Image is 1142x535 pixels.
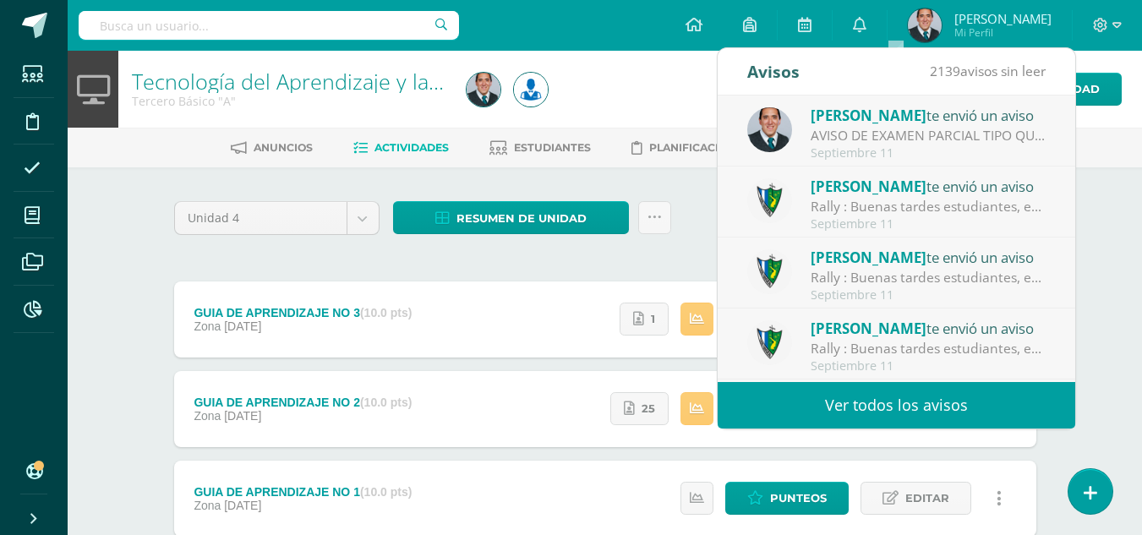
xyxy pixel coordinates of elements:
span: Punteos [770,483,827,514]
span: Actividades [374,141,449,154]
span: [PERSON_NAME] [811,248,926,267]
span: Zona [194,499,221,512]
img: 9f174a157161b4ddbe12118a61fed988.png [747,178,792,223]
a: Ver todos los avisos [718,382,1075,429]
a: 1 [620,303,669,336]
input: Busca un usuario... [79,11,459,40]
span: [DATE] [224,499,261,512]
span: [DATE] [224,409,261,423]
a: Unidad 4 [175,202,379,234]
strong: (10.0 pts) [360,306,412,319]
span: 25 [642,393,655,424]
h1: Tecnología del Aprendizaje y la Comunicación (TIC) [132,69,446,93]
span: Actividad [1035,74,1100,105]
div: Rally : Buenas tardes estudiantes, es un gusto saludarlos. Por este medio se informa que los jóve... [811,197,1046,216]
div: Tercero Básico 'A' [132,93,446,109]
a: Resumen de unidad [393,201,629,234]
a: Actividades [353,134,449,161]
span: Estudiantes [514,141,591,154]
span: Unidad 4 [188,202,334,234]
div: Septiembre 11 [811,359,1046,374]
span: [PERSON_NAME] [811,106,926,125]
a: 25 [610,392,669,425]
span: [PERSON_NAME] [954,10,1052,27]
span: Zona [194,319,221,333]
img: a9976b1cad2e56b1ca6362e8fabb9e16.png [908,8,942,42]
div: te envió un aviso [811,246,1046,268]
div: AVISO DE EXAMEN PARCIAL TIPO QUIZIZZ 12 DE SEPTIEMBRE 4TO B DISEÑO TICS: Buenas tardes Estimados ... [811,126,1046,145]
span: Resumen de unidad [456,203,587,234]
strong: (10.0 pts) [360,485,412,499]
img: 9f174a157161b4ddbe12118a61fed988.png [747,249,792,294]
span: 2139 [930,62,960,80]
div: Rally : Buenas tardes estudiantes, es un gusto saludarlos. Por este medio se informa que los jóve... [811,268,1046,287]
img: da59f6ea21f93948affb263ca1346426.png [514,73,548,106]
div: Septiembre 11 [811,288,1046,303]
div: GUIA DE APRENDIZAJE NO 3 [194,306,412,319]
span: 1 [651,303,655,335]
a: Estudiantes [489,134,591,161]
div: GUIA DE APRENDIZAJE NO 2 [194,396,412,409]
div: te envió un aviso [811,317,1046,339]
span: avisos sin leer [930,62,1046,80]
span: Planificación [649,141,735,154]
div: Septiembre 11 [811,217,1046,232]
a: Anuncios [231,134,313,161]
strong: (10.0 pts) [360,396,412,409]
a: Planificación [631,134,735,161]
div: Avisos [747,48,800,95]
span: Zona [194,409,221,423]
span: Mi Perfil [954,25,1052,40]
div: te envió un aviso [811,175,1046,197]
span: [PERSON_NAME] [811,319,926,338]
span: [DATE] [224,319,261,333]
div: Septiembre 11 [811,146,1046,161]
img: 9f174a157161b4ddbe12118a61fed988.png [747,320,792,365]
img: a9976b1cad2e56b1ca6362e8fabb9e16.png [467,73,500,106]
div: GUIA DE APRENDIZAJE NO 1 [194,485,412,499]
span: Anuncios [254,141,313,154]
span: [PERSON_NAME] [811,177,926,196]
a: Punteos [725,482,849,515]
a: Tecnología del Aprendizaje y la Comunicación (TIC) [132,67,619,96]
div: te envió un aviso [811,104,1046,126]
div: Rally : Buenas tardes estudiantes, es un gusto saludarlos. Por este medio se informa que los jóve... [811,339,1046,358]
span: Editar [905,483,949,514]
img: 2306758994b507d40baaa54be1d4aa7e.png [747,107,792,152]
